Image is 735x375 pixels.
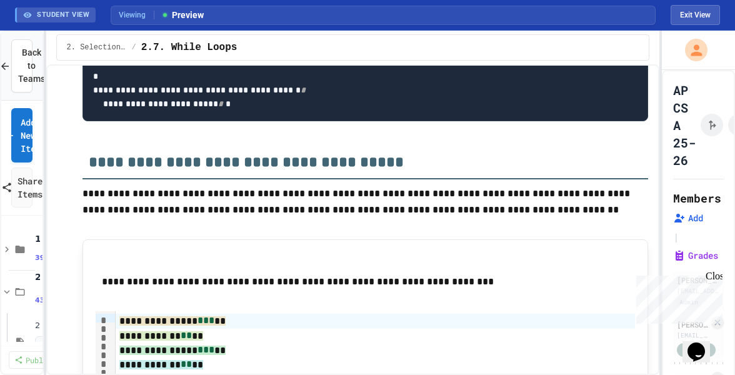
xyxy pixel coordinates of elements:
[11,39,32,92] button: Back to Teams
[631,271,722,324] iframe: chat widget
[119,9,154,21] span: Viewing
[11,108,32,162] a: Add New Item
[35,296,66,304] span: 43 items
[141,40,237,55] span: 2.7. While Loops
[35,321,40,331] span: 2.1. Algorithms with Selection and Repetition
[677,319,709,330] div: [PERSON_NAME]
[682,325,722,362] iframe: chat widget
[673,189,721,207] h2: Members
[673,249,718,262] button: Grades
[161,9,204,22] span: Preview
[18,46,45,86] span: Back to Teams
[11,167,32,207] a: Share Items
[671,5,720,25] button: Exit student view
[673,212,703,224] button: Add
[701,114,723,136] button: Click to see fork details
[673,229,679,244] span: |
[9,351,62,369] a: Publish
[35,233,40,244] span: 1. Using Objects and Methods
[672,36,711,64] div: My Account
[37,10,89,21] span: STUDENT VIEW
[132,42,136,52] span: /
[35,254,66,262] span: 39 items
[677,331,709,340] div: [EMAIL_ADDRESS][DOMAIN_NAME]
[673,81,696,169] h1: AP CS A 25-26
[67,42,127,52] span: 2. Selection and Iteration
[5,5,86,79] div: Chat with us now!Close
[35,271,40,282] span: 2. Selection and Iteration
